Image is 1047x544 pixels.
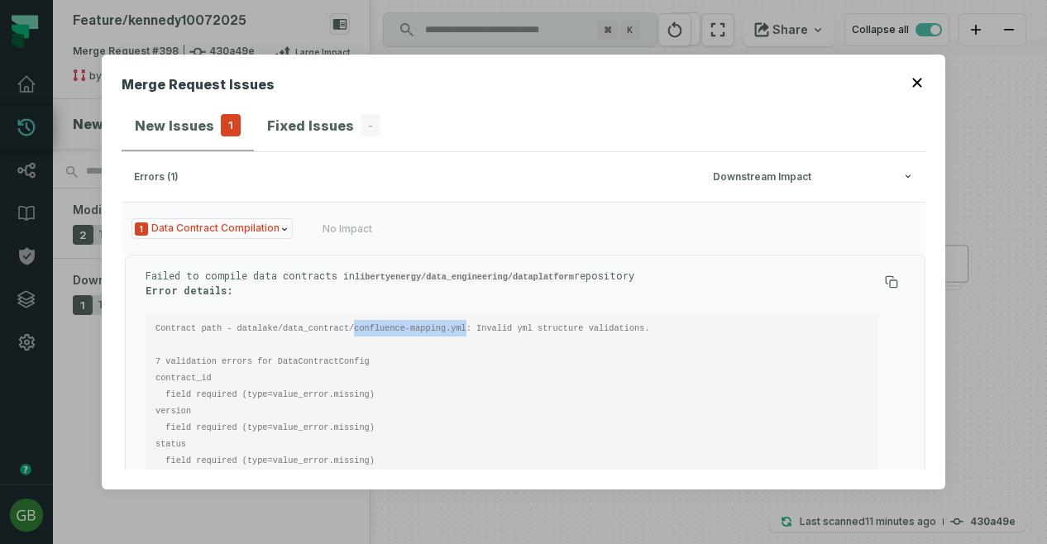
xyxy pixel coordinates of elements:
[267,116,354,136] h4: Fixed Issues
[355,272,574,282] code: libertyenergy/data_engineering/dataplatform
[135,222,148,236] span: Severity
[135,116,214,136] h4: New Issues
[221,114,241,137] span: 1
[361,114,380,137] span: -
[713,171,913,184] div: Downstream Impact
[122,202,925,537] div: errors (1)Downstream Impact
[134,171,703,184] div: errors (1)
[122,202,925,255] button: Issue TypeNo Impact
[131,218,293,239] span: Issue Type
[146,269,878,297] p: Failed to compile data contracts in repository
[323,222,372,236] div: No Impact
[146,284,233,297] strong: Error details:
[122,74,275,101] h2: Merge Request Issues
[134,171,913,184] button: errors (1)Downstream Impact
[122,255,925,527] div: Issue TypeNo Impact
